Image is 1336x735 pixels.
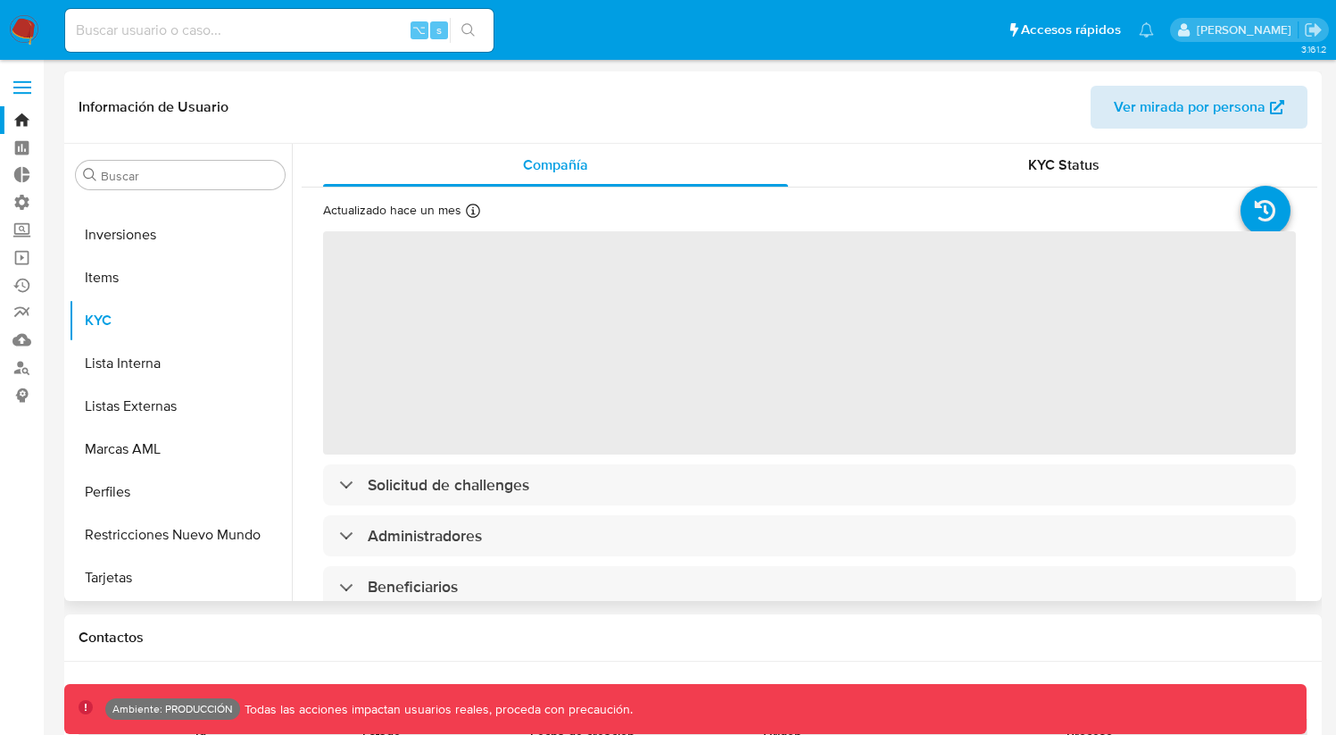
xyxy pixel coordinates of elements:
[323,566,1296,607] div: Beneficiarios
[240,701,633,718] p: Todas las acciones impactan usuarios reales, proceda con precaución.
[83,168,97,182] button: Buscar
[69,342,292,385] button: Lista Interna
[79,98,228,116] h1: Información de Usuario
[323,515,1296,556] div: Administradores
[69,299,292,342] button: KYC
[1028,155,1100,175] span: KYC Status
[323,202,461,219] p: Actualizado hace un mes
[69,514,292,556] button: Restricciones Nuevo Mundo
[101,168,278,184] input: Buscar
[323,231,1296,455] span: ‌
[368,526,482,546] h3: Administradores
[69,213,292,256] button: Inversiones
[1021,21,1121,39] span: Accesos rápidos
[323,464,1296,505] div: Solicitud de challenges
[69,471,292,514] button: Perfiles
[368,475,529,495] h3: Solicitud de challenges
[112,706,233,713] p: Ambiente: PRODUCCIÓN
[368,577,458,597] h3: Beneficiarios
[69,556,292,599] button: Tarjetas
[436,21,442,38] span: s
[69,385,292,428] button: Listas Externas
[523,155,588,175] span: Compañía
[65,19,494,42] input: Buscar usuario o caso...
[450,18,486,43] button: search-icon
[412,21,426,38] span: ⌥
[79,629,1307,647] h1: Contactos
[69,256,292,299] button: Items
[1139,22,1154,38] a: Notificaciones
[69,428,292,471] button: Marcas AML
[1304,21,1323,39] a: Salir
[1197,21,1298,38] p: joaquin.dolcemascolo@mercadolibre.com
[1091,86,1307,129] button: Ver mirada por persona
[1114,86,1265,129] span: Ver mirada por persona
